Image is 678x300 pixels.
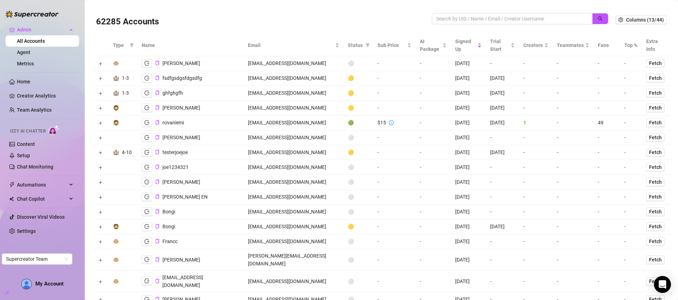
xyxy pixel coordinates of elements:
[615,16,667,24] button: Columns (13/44)
[451,190,486,205] td: [DATE]
[144,180,149,184] span: logout
[416,190,451,205] td: -
[646,207,665,216] button: Fetch
[646,163,665,171] button: Fetch
[22,279,31,289] img: AD_cMMTxCeTpmN1d5MnKJ1j-_uXZCpTKapSSqNGg4PyXtR_tCW7gZXTNmFz2tpVv9LSyNV7ff1CaS4f4q0HLYKULQOwoM5GQR...
[142,148,152,157] button: logout
[97,239,103,245] button: Expand row
[451,71,486,86] td: [DATE]
[155,239,160,243] span: copy
[17,193,67,205] span: Chat Copilot
[97,224,103,230] button: Expand row
[10,128,46,135] span: Izzy AI Chatter
[377,119,386,127] div: $15
[416,175,451,190] td: -
[144,194,149,199] span: logout
[646,255,665,264] button: Fetch
[490,37,509,53] span: Trial Start
[620,35,642,56] th: Top %
[486,101,519,116] td: [DATE]
[557,90,558,96] span: -
[17,24,67,35] span: Admin
[155,194,160,200] button: Copy Account UID
[416,101,451,116] td: -
[162,60,200,66] span: [PERSON_NAME]
[155,209,160,214] button: Copy Account UID
[97,180,103,186] button: Expand row
[144,61,149,66] span: logout
[594,190,620,205] td: -
[155,105,160,111] button: Copy Account UID
[155,239,160,244] button: Copy Account UID
[486,35,519,56] th: Trial Start
[594,101,620,116] td: -
[519,160,553,175] td: -
[155,165,160,169] span: copy
[155,194,160,199] span: copy
[97,195,103,200] button: Expand row
[348,120,354,125] span: 🟢
[155,135,160,140] button: Copy Account UID
[17,61,34,66] a: Metrics
[113,41,127,49] span: Type
[244,160,344,175] td: [EMAIL_ADDRESS][DOMAIN_NAME]
[142,178,152,186] button: logout
[649,90,662,96] span: Fetch
[649,239,662,244] span: Fetch
[646,222,665,231] button: Fetch
[626,17,664,23] span: Columns (13/44)
[155,120,160,125] span: copy
[155,224,160,229] button: Copy Account UID
[113,237,119,245] div: 🐵
[523,41,543,49] span: Creators
[649,164,662,170] span: Fetch
[17,49,30,55] a: Agent
[646,74,665,82] button: Fetch
[557,120,558,125] span: -
[649,120,662,125] span: Fetch
[519,56,553,71] td: -
[451,130,486,145] td: [DATE]
[96,16,159,28] h3: 62285 Accounts
[646,133,665,142] button: Fetch
[389,120,394,125] span: info-circle
[348,105,354,111] span: 🟡
[97,135,103,141] button: Expand row
[594,71,620,86] td: -
[144,105,149,110] span: logout
[348,60,354,66] span: ⚪
[97,106,103,111] button: Expand row
[646,104,665,112] button: Fetch
[155,90,160,95] span: copy
[155,150,160,154] span: copy
[155,165,160,170] button: Copy Account UID
[142,193,152,201] button: logout
[97,257,103,263] button: Expand row
[557,75,558,81] span: -
[649,75,662,81] span: Fetch
[6,11,59,18] img: logo-BBDzfeDw.svg
[113,74,119,82] div: 🏰
[162,75,202,81] span: fsdfgsdgsfdgsdfg
[620,56,642,71] td: -
[553,35,594,56] th: Teammates
[373,175,416,190] td: -
[649,135,662,140] span: Fetch
[646,148,665,157] button: Fetch
[155,209,160,214] span: copy
[244,101,344,116] td: [EMAIL_ADDRESS][DOMAIN_NAME]
[142,74,152,82] button: logout
[620,71,642,86] td: -
[519,35,553,56] th: Creators
[486,175,519,190] td: -
[144,120,149,125] span: logout
[519,130,553,145] td: -
[646,277,665,286] button: Fetch
[144,257,149,262] span: logout
[557,194,558,200] span: -
[642,35,671,56] th: Extra Info
[649,149,662,155] span: Fetch
[142,222,152,231] button: logout
[557,105,558,111] span: -
[113,148,119,156] div: 🏰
